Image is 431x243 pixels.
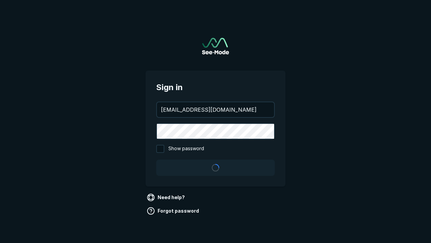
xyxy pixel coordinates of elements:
span: Sign in [156,81,275,93]
a: Need help? [145,192,188,203]
a: Forgot password [145,206,202,216]
span: Show password [168,145,204,153]
a: Go to sign in [202,38,229,54]
img: See-Mode Logo [202,38,229,54]
input: your@email.com [157,102,274,117]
